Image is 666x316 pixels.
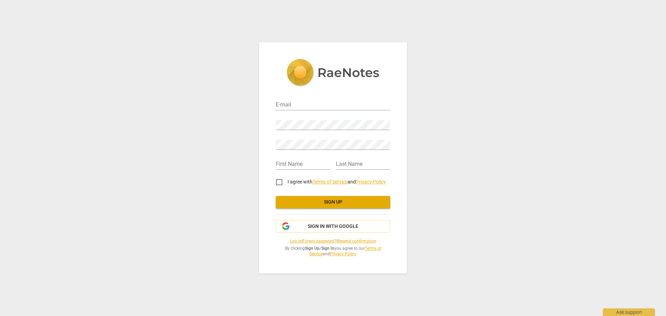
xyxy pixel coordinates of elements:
a: Terms of Service [309,246,381,257]
a: Terms of Service [313,179,348,185]
div: Ask support [603,308,655,316]
button: Sign up [276,196,390,208]
button: Sign in with Google [276,220,390,233]
a: Forgot password? [302,239,336,244]
a: Privacy Policy [330,251,356,256]
a: Resend confirmation [338,239,376,244]
span: Sign up [281,199,385,206]
span: By clicking / you agree to our and . [276,246,390,257]
a: Privacy Policy [356,179,386,185]
span: I agree with and [288,179,386,185]
b: Sign Up [305,246,319,251]
b: Sign In [321,246,334,251]
img: 5ac2273c67554f335776073100b6d88f.svg [287,59,379,87]
span: Sign in with Google [308,223,358,230]
a: Log in [290,239,301,244]
span: | | [276,238,390,244]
